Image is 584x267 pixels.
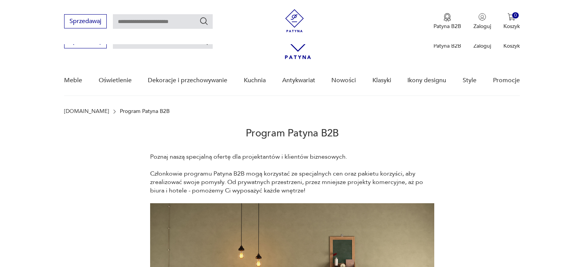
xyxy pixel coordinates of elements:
[433,42,461,50] p: Patyna B2B
[64,66,82,95] a: Meble
[244,66,266,95] a: Kuchnia
[478,13,486,21] img: Ikonka użytkownika
[64,19,107,25] a: Sprzedawaj
[443,13,451,22] img: Ikona medalu
[120,108,170,114] p: Program Patyna B2B
[503,13,520,30] button: 0Koszyk
[99,66,132,95] a: Oświetlenie
[433,23,461,30] p: Patyna B2B
[473,23,491,30] p: Zaloguj
[331,66,356,95] a: Nowości
[503,42,520,50] p: Koszyk
[64,14,107,28] button: Sprzedawaj
[463,66,476,95] a: Style
[150,169,434,195] p: Członkowie programu Patyna B2B mogą korzystać ze specjalnych cen oraz pakietu korzyści, aby zreal...
[503,23,520,30] p: Koszyk
[64,114,519,153] h2: Program Patyna B2B
[199,17,208,26] button: Szukaj
[433,13,461,30] a: Ikona medaluPatyna B2B
[64,108,109,114] a: [DOMAIN_NAME]
[512,12,519,19] div: 0
[283,9,306,32] img: Patyna - sklep z meblami i dekoracjami vintage
[282,66,315,95] a: Antykwariat
[508,13,515,21] img: Ikona koszyka
[473,13,491,30] button: Zaloguj
[148,66,227,95] a: Dekoracje i przechowywanie
[473,42,491,50] p: Zaloguj
[64,39,107,45] a: Sprzedawaj
[493,66,520,95] a: Promocje
[433,13,461,30] button: Patyna B2B
[150,153,434,161] p: Poznaj naszą specjalną ofertę dla projektantów i klientów biznesowych.
[372,66,391,95] a: Klasyki
[407,66,446,95] a: Ikony designu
